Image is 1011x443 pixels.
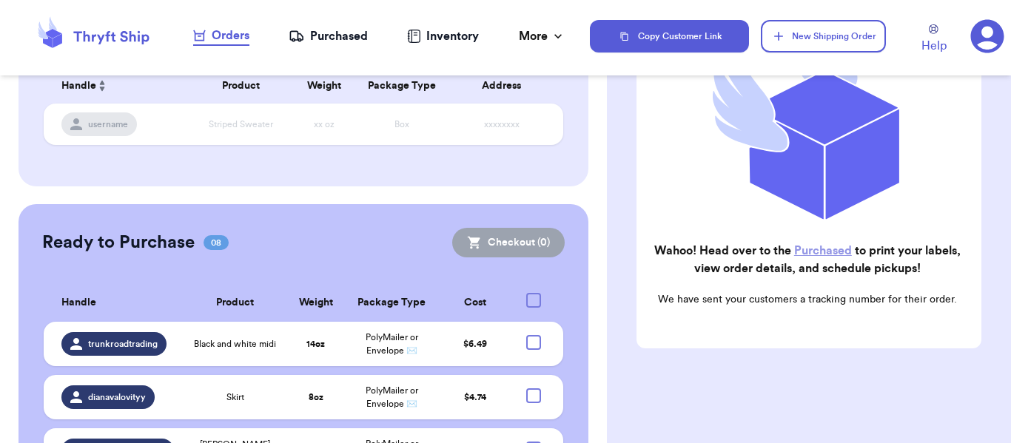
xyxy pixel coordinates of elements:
span: Black and white midi [194,338,276,350]
a: Help [921,24,947,55]
a: Purchased [289,27,368,45]
span: $ 6.49 [463,339,487,348]
th: Cost [437,284,513,322]
button: Sort ascending [96,77,108,95]
span: Striped Sweater [209,120,273,129]
div: Orders [193,27,249,44]
span: Help [921,37,947,55]
strong: 14 oz [306,339,325,348]
span: trunkroadtrading [88,338,158,350]
a: Orders [193,27,249,46]
h2: Wahoo! Head over to the to print your labels, view order details, and schedule pickups! [648,242,967,277]
span: xxxxxxxx [484,120,520,129]
th: Weight [286,284,346,322]
div: More [519,27,565,45]
a: Inventory [407,27,479,45]
span: dianavalovityy [88,391,146,403]
a: Purchased [794,245,852,257]
span: username [88,118,128,130]
th: Package Type [355,68,449,104]
span: PolyMailer or Envelope ✉️ [366,386,418,408]
strong: 8 oz [309,393,323,402]
button: New Shipping Order [761,20,885,53]
th: Package Type [346,284,437,322]
span: Skirt [226,391,244,403]
button: Checkout (0) [452,228,565,257]
th: Weight [293,68,355,104]
button: Copy Customer Link [590,20,750,53]
th: Address [449,68,563,104]
th: Product [185,284,286,322]
th: Product [189,68,292,104]
span: PolyMailer or Envelope ✉️ [366,333,418,355]
span: Handle [61,295,96,311]
span: xx oz [314,120,335,129]
p: We have sent your customers a tracking number for their order. [648,292,967,307]
h2: Ready to Purchase [42,231,195,254]
span: Handle [61,78,96,94]
span: Box [394,120,409,129]
span: 08 [204,235,229,250]
span: $ 4.74 [464,393,486,402]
